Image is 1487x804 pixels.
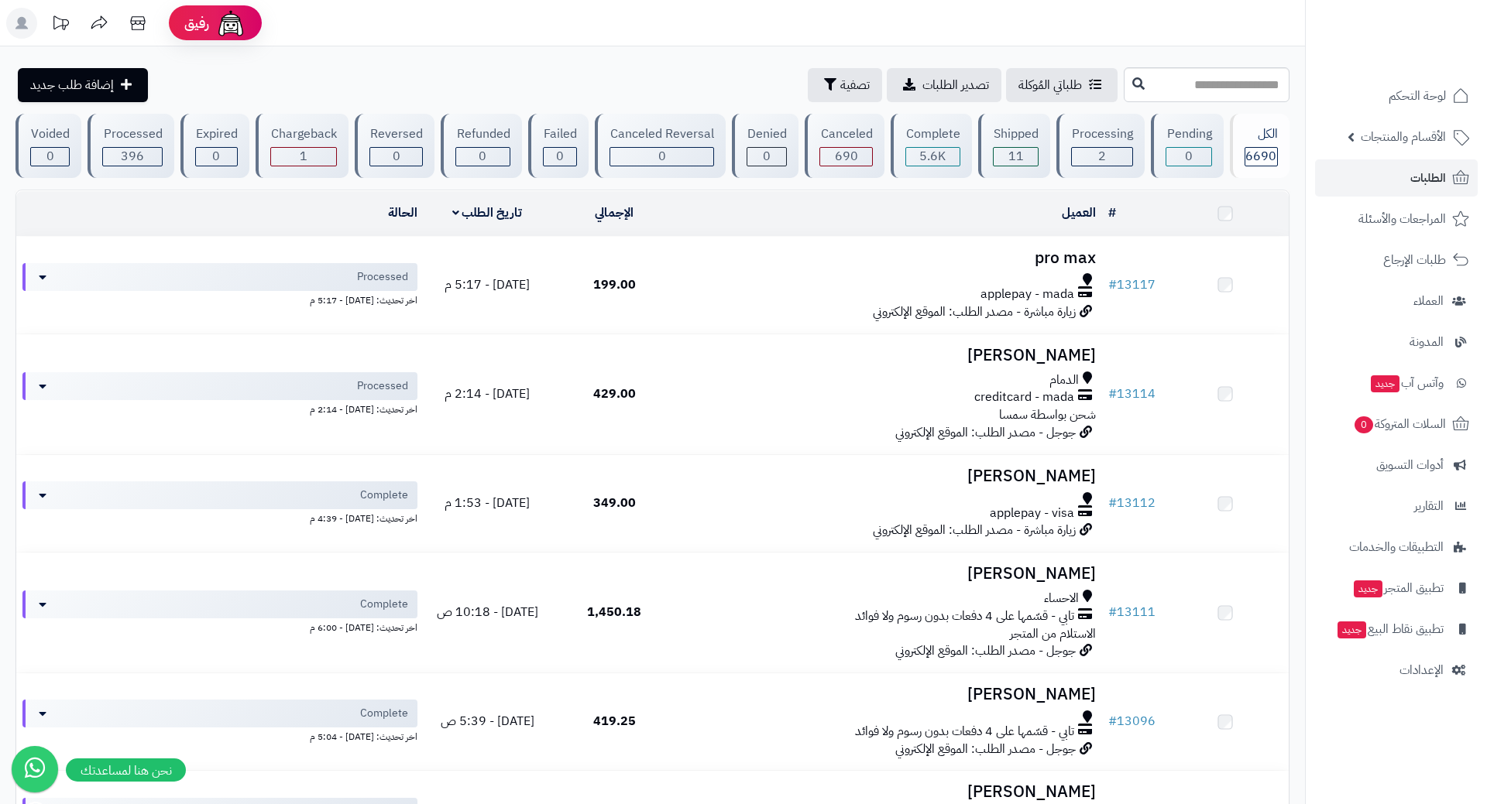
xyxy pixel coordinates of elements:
span: 1 [300,147,307,166]
a: المراجعات والأسئلة [1315,200,1478,238]
a: Expired 0 [177,114,252,178]
a: Canceled 690 [802,114,887,178]
a: #13111 [1108,603,1156,621]
span: جوجل - مصدر الطلب: الموقع الإلكتروني [895,423,1076,442]
h3: pro max [685,249,1096,267]
span: 0 [1185,147,1193,166]
span: طلبات الإرجاع [1383,249,1446,271]
div: 0 [31,148,69,166]
div: 11 [994,148,1038,166]
span: 690 [835,147,858,166]
a: Canceled Reversal 0 [592,114,729,178]
span: التطبيقات والخدمات [1349,536,1444,558]
a: #13112 [1108,494,1156,512]
div: Chargeback [270,125,337,143]
a: #13117 [1108,275,1156,294]
span: زيارة مباشرة - مصدر الطلب: الموقع الإلكتروني [873,521,1076,539]
span: المراجعات والأسئلة [1358,208,1446,230]
a: Failed 0 [525,114,592,178]
a: تاريخ الطلب [452,204,523,222]
span: [DATE] - 1:53 م [445,494,530,512]
h3: [PERSON_NAME] [685,565,1096,583]
span: 429.00 [593,385,636,403]
span: تصفية [840,76,870,94]
span: تطبيق المتجر [1352,577,1444,599]
span: # [1108,494,1117,512]
span: شحن بواسطة سمسا [999,405,1096,424]
span: رفيق [184,14,209,33]
span: وآتس آب [1369,372,1444,394]
span: أدوات التسويق [1376,454,1444,476]
a: #13114 [1108,385,1156,403]
a: الإجمالي [595,204,634,222]
span: Complete [360,706,408,721]
span: Processed [357,378,408,394]
h3: [PERSON_NAME] [685,347,1096,364]
a: الكل6690 [1227,114,1293,178]
div: Processed [102,125,162,143]
span: creditcard - mada [974,388,1074,406]
img: ai-face.png [215,8,246,39]
span: 6690 [1245,147,1276,166]
a: تطبيق المتجرجديد [1315,570,1478,607]
a: Refunded 0 [438,114,524,178]
span: الاحساء [1044,590,1079,607]
a: Denied 0 [729,114,802,178]
a: العميل [1062,204,1096,222]
a: التقارير [1315,488,1478,525]
div: Voided [30,125,70,143]
span: السلات المتروكة [1353,413,1446,435]
span: التقارير [1414,495,1444,517]
span: 0 [556,147,564,166]
h3: [PERSON_NAME] [685,467,1096,485]
div: اخر تحديث: [DATE] - 6:00 م [22,618,417,635]
a: طلباتي المُوكلة [1006,68,1118,102]
span: # [1108,275,1117,294]
a: الحالة [388,204,417,222]
a: Reversed 0 [352,114,438,178]
div: 0 [747,148,786,166]
a: Voided 0 [12,114,84,178]
a: طلبات الإرجاع [1315,241,1478,279]
img: logo-2.png [1382,29,1472,62]
span: # [1108,385,1117,403]
span: Complete [360,488,408,503]
span: الدمام [1049,371,1079,389]
div: Denied [747,125,787,143]
div: 2 [1072,148,1132,166]
span: الإعدادات [1399,659,1444,681]
span: applepay - mada [980,286,1074,303]
div: 396 [103,148,161,166]
div: Refunded [455,125,510,143]
span: طلباتي المُوكلة [1018,76,1082,94]
a: Processing 2 [1053,114,1148,178]
div: Reversed [369,125,423,143]
span: 0 [1354,416,1373,433]
div: 0 [370,148,422,166]
span: جديد [1338,621,1366,638]
div: 5590 [906,148,960,166]
span: [DATE] - 5:17 م [445,275,530,294]
a: وآتس آبجديد [1315,364,1478,402]
div: Canceled [819,125,872,143]
a: Chargeback 1 [252,114,352,178]
div: اخر تحديث: [DATE] - 5:04 م [22,727,417,744]
span: 0 [479,147,486,166]
span: # [1108,603,1117,621]
span: applepay - visa [990,505,1074,522]
div: 0 [456,148,509,166]
span: تابي - قسّمها على 4 دفعات بدون رسوم ولا فوائد [855,607,1074,625]
h3: [PERSON_NAME] [685,686,1096,703]
a: أدوات التسويق [1315,446,1478,484]
span: زيارة مباشرة - مصدر الطلب: الموقع الإلكتروني [873,303,1076,321]
a: Complete 5.6K [888,114,975,178]
div: 690 [820,148,871,166]
span: Processed [357,269,408,285]
a: Processed 396 [84,114,177,178]
span: 419.25 [593,712,636,730]
span: [DATE] - 5:39 ص [441,712,534,730]
span: العملاء [1413,290,1444,312]
div: Pending [1166,125,1211,143]
a: # [1108,204,1116,222]
div: اخر تحديث: [DATE] - 4:39 م [22,509,417,525]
